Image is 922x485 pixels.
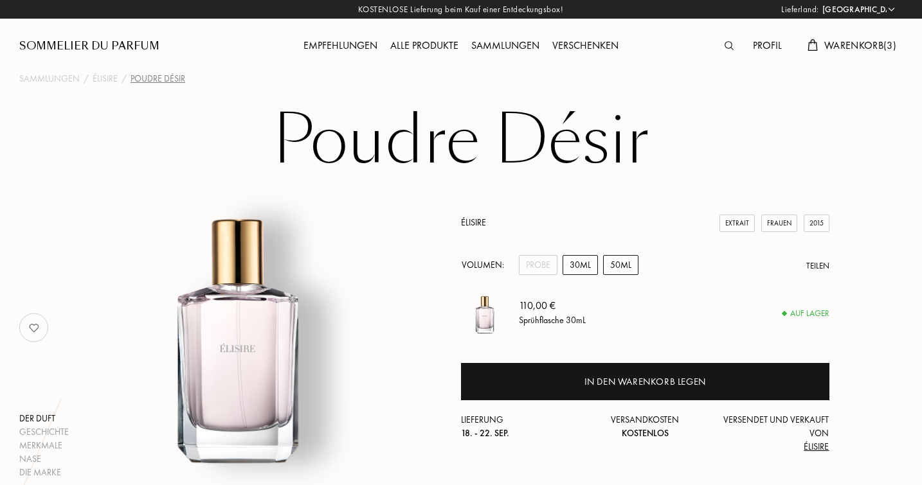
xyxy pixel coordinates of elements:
[725,41,734,50] img: search_icn.svg
[461,216,486,228] a: Élisire
[746,38,788,55] div: Profil
[131,72,185,85] div: Poudre Désir
[461,288,509,336] img: Poudre Désir Élisire
[563,255,598,275] div: 30mL
[603,255,638,275] div: 50mL
[297,39,384,52] a: Empfehlungen
[804,215,829,232] div: 2015
[19,72,80,85] a: Sammlungen
[804,441,829,452] span: Élisire
[782,307,829,320] div: Auf Lager
[465,38,546,55] div: Sammlungen
[824,39,896,52] span: Warenkorb ( 3 )
[746,39,788,52] a: Profil
[519,313,586,326] div: Sprühflasche 30mL
[781,3,819,16] span: Lieferland:
[93,72,118,85] a: Élisire
[707,413,829,454] div: Versendet und verkauft von
[82,163,398,479] img: Poudre Désir Élisire
[546,39,625,52] a: Verschenken
[461,427,509,439] span: 18. - 22. Sep.
[21,315,47,340] img: no_like_p.png
[19,412,69,425] div: Der Duft
[19,452,69,466] div: Nase
[384,39,465,52] a: Alle Produkte
[806,260,829,272] div: Teilen
[19,439,69,452] div: Merkmale
[19,425,69,439] div: Geschichte
[719,215,755,232] div: Extrait
[584,413,707,440] div: Versandkosten
[84,72,89,85] div: /
[19,466,69,479] div: Die Marke
[465,39,546,52] a: Sammlungen
[122,72,127,85] div: /
[19,39,159,54] a: Sommelier du Parfum
[140,105,782,176] h1: Poudre Désir
[761,215,797,232] div: Frauen
[546,38,625,55] div: Verschenken
[384,38,465,55] div: Alle Produkte
[519,255,557,275] div: Probe
[622,427,669,439] span: Kostenlos
[461,413,584,440] div: Lieferung
[461,255,511,275] div: Volumen:
[519,297,586,313] div: 110,00 €
[808,39,818,51] img: cart.svg
[584,375,706,389] div: In den Warenkorb legen
[297,38,384,55] div: Empfehlungen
